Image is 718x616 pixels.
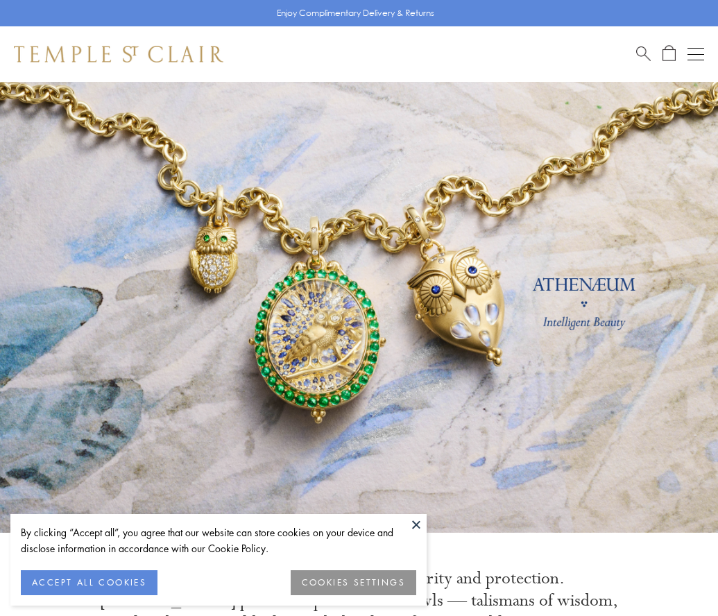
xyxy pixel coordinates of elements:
[687,46,704,62] button: Open navigation
[663,45,676,62] a: Open Shopping Bag
[21,524,416,556] div: By clicking “Accept all”, you agree that our website can store cookies on your device and disclos...
[14,46,223,62] img: Temple St. Clair
[636,45,651,62] a: Search
[291,570,416,595] button: COOKIES SETTINGS
[277,6,434,20] p: Enjoy Complimentary Delivery & Returns
[21,570,157,595] button: ACCEPT ALL COOKIES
